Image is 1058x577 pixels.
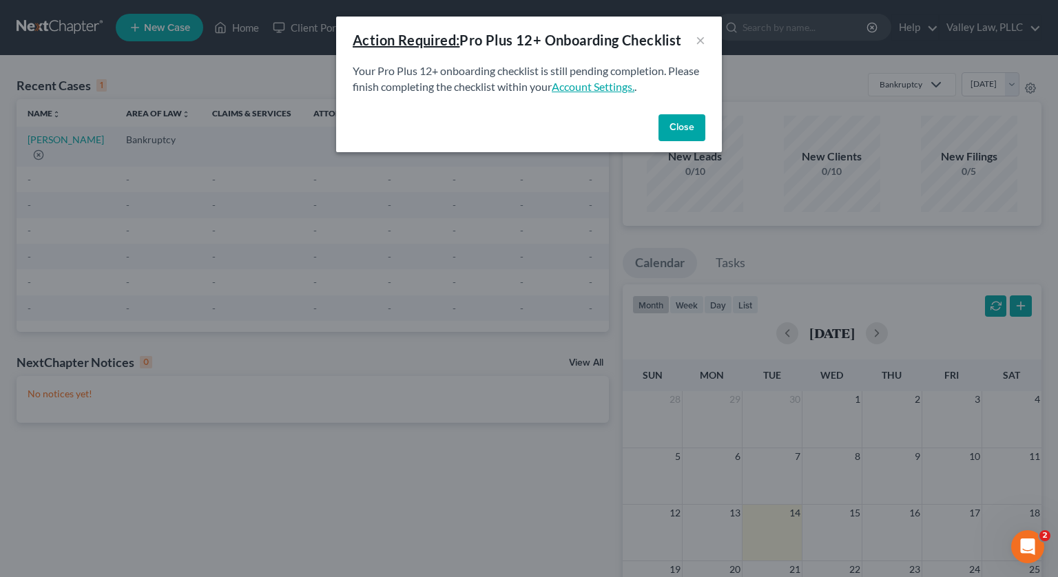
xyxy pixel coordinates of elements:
[552,80,634,93] a: Account Settings.
[353,63,705,95] p: Your Pro Plus 12+ onboarding checklist is still pending completion. Please finish completing the ...
[1039,530,1050,541] span: 2
[1011,530,1044,563] iframe: Intercom live chat
[353,32,459,48] u: Action Required:
[658,114,705,142] button: Close
[696,32,705,48] button: ×
[353,30,682,50] div: Pro Plus 12+ Onboarding Checklist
